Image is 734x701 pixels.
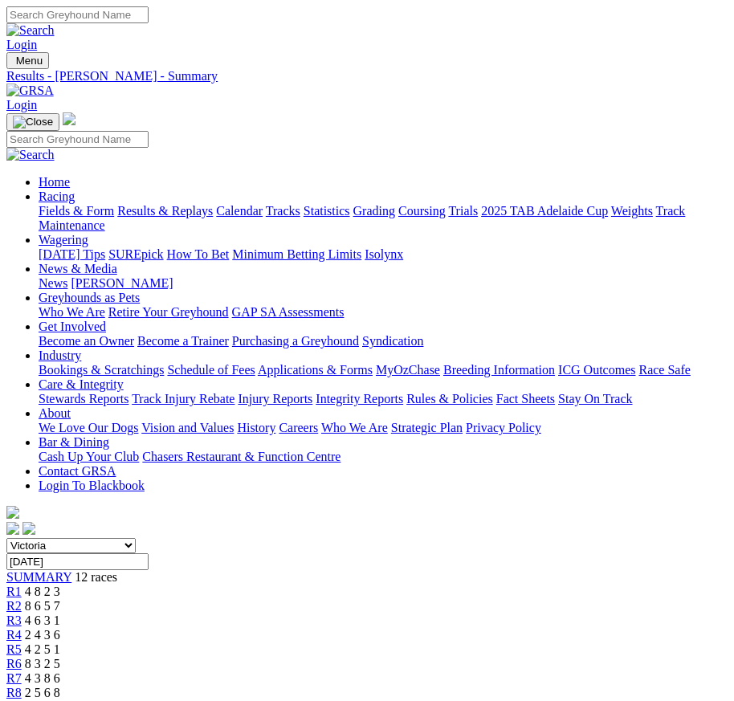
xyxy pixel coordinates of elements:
img: Search [6,148,55,162]
a: Weights [611,204,653,218]
a: Industry [39,348,81,362]
a: News & Media [39,262,117,275]
span: 4 2 5 1 [25,642,60,656]
a: Login To Blackbook [39,479,145,492]
a: Get Involved [39,320,106,333]
a: Careers [279,421,318,434]
a: Fields & Form [39,204,114,218]
a: R4 [6,628,22,642]
a: R1 [6,585,22,598]
a: Stewards Reports [39,392,128,406]
button: Toggle navigation [6,113,59,131]
a: Rules & Policies [406,392,493,406]
a: Greyhounds as Pets [39,291,140,304]
a: Stay On Track [558,392,632,406]
div: Care & Integrity [39,392,728,406]
a: Fact Sheets [496,392,555,406]
span: 4 8 2 3 [25,585,60,598]
a: R6 [6,657,22,670]
a: Vision and Values [141,421,234,434]
div: News & Media [39,276,728,291]
a: Login [6,38,37,51]
a: SUMMARY [6,570,71,584]
div: About [39,421,728,435]
a: R8 [6,686,22,699]
a: We Love Our Dogs [39,421,138,434]
a: Retire Your Greyhound [108,305,229,319]
a: Trials [448,204,478,218]
img: facebook.svg [6,522,19,535]
a: Breeding Information [443,363,555,377]
a: Who We Are [39,305,105,319]
a: Cash Up Your Club [39,450,139,463]
a: Care & Integrity [39,377,124,391]
a: Isolynx [365,247,403,261]
span: 8 3 2 5 [25,657,60,670]
a: Statistics [304,204,350,218]
a: Strategic Plan [391,421,463,434]
input: Search [6,6,149,23]
button: Toggle navigation [6,52,49,69]
a: Grading [353,204,395,218]
a: Minimum Betting Limits [232,247,361,261]
span: 12 races [75,570,117,584]
a: Results & Replays [117,204,213,218]
img: twitter.svg [22,522,35,535]
a: Wagering [39,233,88,247]
a: Chasers Restaurant & Function Centre [142,450,340,463]
span: 4 3 8 6 [25,671,60,685]
a: About [39,406,71,420]
a: Calendar [216,204,263,218]
span: 2 5 6 8 [25,686,60,699]
a: Coursing [398,204,446,218]
a: Track Maintenance [39,204,685,232]
div: Bar & Dining [39,450,728,464]
img: Close [13,116,53,128]
a: Purchasing a Greyhound [232,334,359,348]
img: logo-grsa-white.png [63,112,75,125]
a: R2 [6,599,22,613]
a: Home [39,175,70,189]
a: Who We Are [321,421,388,434]
a: Tracks [266,204,300,218]
span: R5 [6,642,22,656]
a: ICG Outcomes [558,363,635,377]
a: Become an Owner [39,334,134,348]
img: Search [6,23,55,38]
span: 8 6 5 7 [25,599,60,613]
a: Race Safe [638,363,690,377]
a: Privacy Policy [466,421,541,434]
a: Racing [39,190,75,203]
a: [PERSON_NAME] [71,276,173,290]
a: Bookings & Scratchings [39,363,164,377]
a: Login [6,98,37,112]
input: Select date [6,553,149,570]
a: News [39,276,67,290]
div: Industry [39,363,728,377]
span: Menu [16,55,43,67]
a: Integrity Reports [316,392,403,406]
a: History [237,421,275,434]
a: Track Injury Rebate [132,392,234,406]
div: Racing [39,204,728,233]
a: R7 [6,671,22,685]
img: GRSA [6,84,54,98]
div: Greyhounds as Pets [39,305,728,320]
a: R3 [6,613,22,627]
a: Contact GRSA [39,464,116,478]
div: Wagering [39,247,728,262]
a: MyOzChase [376,363,440,377]
a: Become a Trainer [137,334,229,348]
a: Applications & Forms [258,363,373,377]
img: logo-grsa-white.png [6,506,19,519]
a: Results - [PERSON_NAME] - Summary [6,69,728,84]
